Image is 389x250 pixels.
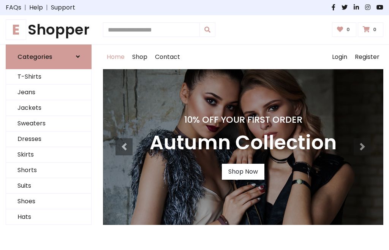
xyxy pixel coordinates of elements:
span: | [43,3,51,12]
a: Contact [151,45,184,69]
a: FAQs [6,3,21,12]
h1: Shopper [6,21,92,38]
a: Skirts [6,147,91,163]
a: Dresses [6,131,91,147]
a: Shop Now [222,164,264,180]
a: Sweaters [6,116,91,131]
a: Shop [128,45,151,69]
h6: Categories [17,53,52,60]
a: EShopper [6,21,92,38]
span: | [21,3,29,12]
a: Categories [6,44,92,69]
a: Register [351,45,383,69]
span: 0 [371,26,378,33]
a: Help [29,3,43,12]
a: Jackets [6,100,91,116]
a: Support [51,3,75,12]
a: Suits [6,178,91,194]
a: 0 [332,22,357,37]
a: Hats [6,209,91,225]
a: Shorts [6,163,91,178]
h4: 10% Off Your First Order [150,114,337,125]
a: Shoes [6,194,91,209]
a: Jeans [6,85,91,100]
a: 0 [358,22,383,37]
span: 0 [345,26,352,33]
h3: Autumn Collection [150,131,337,155]
a: Home [103,45,128,69]
span: E [6,19,26,40]
a: Login [328,45,351,69]
a: T-Shirts [6,69,91,85]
